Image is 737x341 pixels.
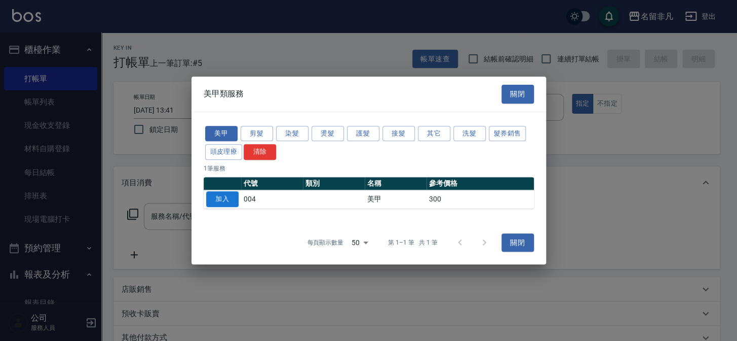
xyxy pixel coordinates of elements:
th: 類別 [303,177,365,190]
button: 清除 [244,144,276,160]
button: 美甲 [205,126,238,142]
th: 參考價格 [426,177,534,190]
td: 300 [426,190,534,209]
td: 004 [241,190,303,209]
button: 接髮 [382,126,415,142]
th: 名稱 [365,177,426,190]
td: 美甲 [365,190,426,209]
button: 髮券銷售 [489,126,526,142]
p: 1 筆服務 [204,164,534,173]
button: 剪髮 [241,126,273,142]
button: 頭皮理療 [205,144,243,160]
p: 每頁顯示數量 [307,238,343,247]
th: 代號 [241,177,303,190]
button: 洗髮 [453,126,486,142]
button: 其它 [418,126,450,142]
button: 關閉 [501,85,534,104]
button: 染髮 [276,126,308,142]
p: 第 1–1 筆 共 1 筆 [388,238,437,247]
div: 50 [347,229,372,256]
span: 美甲類服務 [204,89,244,99]
button: 燙髮 [312,126,344,142]
button: 護髮 [347,126,379,142]
button: 加入 [206,191,239,207]
button: 關閉 [501,233,534,252]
